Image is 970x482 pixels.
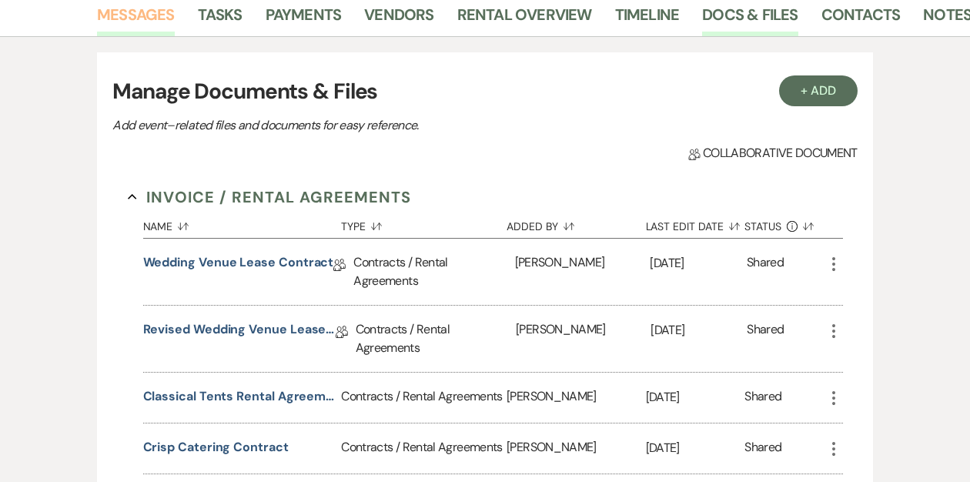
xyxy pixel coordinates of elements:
[507,423,645,474] div: [PERSON_NAME]
[646,209,745,238] button: Last Edit Date
[143,438,289,457] button: Crisp Catering contract
[364,2,433,36] a: Vendors
[143,387,336,406] button: Classical Tents rental agreement
[507,209,645,238] button: Added By
[266,2,342,36] a: Payments
[747,320,784,357] div: Shared
[615,2,680,36] a: Timeline
[651,320,747,340] p: [DATE]
[112,75,858,108] h3: Manage Documents & Files
[688,144,858,162] span: Collaborative document
[97,2,175,36] a: Messages
[356,306,517,372] div: Contracts / Rental Agreements
[198,2,242,36] a: Tasks
[744,209,824,238] button: Status
[341,423,507,474] div: Contracts / Rental Agreements
[650,253,747,273] p: [DATE]
[143,209,342,238] button: Name
[744,221,781,232] span: Status
[646,387,745,407] p: [DATE]
[821,2,901,36] a: Contacts
[516,306,651,372] div: [PERSON_NAME]
[507,373,645,423] div: [PERSON_NAME]
[341,209,507,238] button: Type
[341,373,507,423] div: Contracts / Rental Agreements
[744,438,781,459] div: Shared
[128,186,412,209] button: Invoice / Rental Agreements
[353,239,514,305] div: Contracts / Rental Agreements
[744,387,781,408] div: Shared
[143,320,336,344] a: Revised Wedding Venue Lease Contract
[747,253,784,290] div: Shared
[646,438,745,458] p: [DATE]
[702,2,798,36] a: Docs & Files
[457,2,592,36] a: Rental Overview
[112,115,651,136] p: Add event–related files and documents for easy reference.
[779,75,858,106] button: + Add
[143,253,334,277] a: Wedding Venue Lease Contract
[515,239,651,305] div: [PERSON_NAME]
